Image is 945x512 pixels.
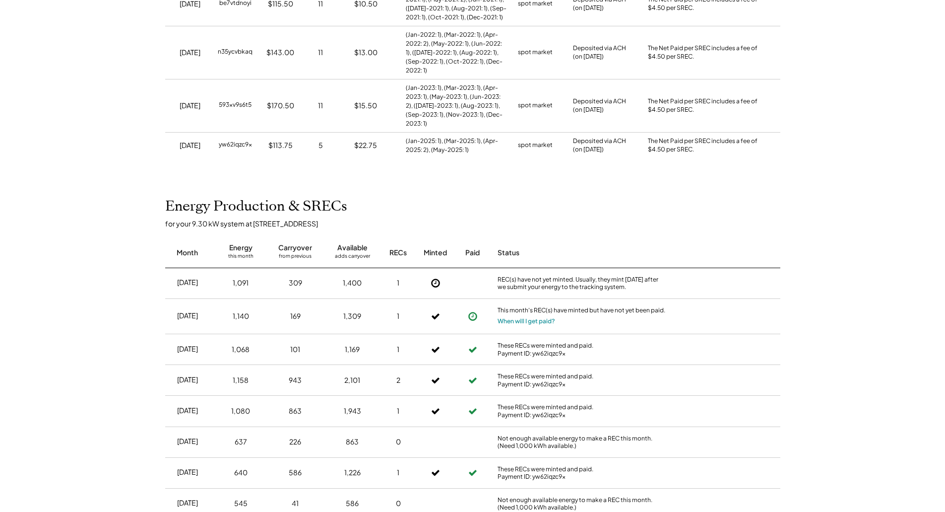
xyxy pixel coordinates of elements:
div: Month [177,248,198,258]
div: Deposited via ACH (on [DATE]) [573,44,626,61]
div: spot market [518,101,553,111]
div: $15.50 [354,101,377,111]
div: 1,140 [233,311,249,321]
div: 1,943 [344,406,361,416]
div: 586 [346,499,359,509]
h2: Energy Production & SRECs [165,198,347,215]
div: 640 [234,468,248,478]
div: (Jan-2023: 1), (Mar-2023: 1), (Apr-2023: 1), (May-2023: 1), (Jun-2023: 2), ([DATE]-2023: 1), (Aug... [406,83,508,128]
div: 863 [289,406,302,416]
div: Not enough available energy to make a REC this month. (Need 1,000 kWh available.) [498,496,666,512]
div: 309 [289,278,302,288]
div: 1,080 [231,406,250,416]
div: 1 [397,311,399,321]
div: 1,068 [232,345,250,355]
div: 169 [290,311,301,321]
div: [DATE] [180,101,200,111]
div: 11 [318,48,323,58]
div: 1,091 [233,278,249,288]
div: 101 [290,345,300,355]
div: 0 [396,437,401,447]
div: [DATE] [177,437,198,446]
div: $22.75 [354,141,377,150]
button: When will I get paid? [498,316,555,326]
div: 1,169 [345,345,360,355]
div: 1 [397,345,399,355]
div: [DATE] [177,311,198,321]
div: Not enough available energy to make a REC this month. (Need 1,000 kWh available.) [498,435,666,450]
div: [DATE] [177,375,198,385]
div: RECs [389,248,407,258]
div: 226 [289,437,301,447]
div: (Jan-2022: 1), (Mar-2022: 1), (Apr-2022: 2), (May-2022: 1), (Jun-2022: 1), ([DATE]-2022: 1), (Aug... [406,30,508,75]
div: Status [498,248,666,258]
div: 1,158 [233,375,249,385]
div: 0 [396,499,401,509]
div: 593xv9s6t5 [219,101,252,111]
div: Minted [424,248,447,258]
div: 1,309 [343,311,361,321]
div: Available [337,243,368,253]
div: These RECs were minted and paid. Payment ID: yw62iqzc9x [498,372,666,388]
div: adds carryover [335,253,370,263]
div: 545 [234,499,248,509]
div: $170.50 [267,101,294,111]
div: 1,226 [344,468,361,478]
div: n35ycvbkaq [218,48,252,58]
div: Paid [465,248,480,258]
div: this month [228,253,253,263]
div: 1 [397,406,399,416]
div: 5 [318,141,323,150]
div: 863 [346,437,359,447]
div: [DATE] [180,48,200,58]
div: The Net Paid per SREC includes a fee of $4.50 per SREC. [648,44,762,61]
div: spot market [518,48,553,58]
div: The Net Paid per SREC includes a fee of $4.50 per SREC. [648,97,762,114]
div: 943 [289,375,302,385]
div: 586 [289,468,302,478]
button: Not Yet Minted [428,276,443,291]
div: These RECs were minted and paid. Payment ID: yw62iqzc9x [498,342,666,357]
div: 2 [396,375,400,385]
div: These RECs were minted and paid. Payment ID: yw62iqzc9x [498,465,666,481]
div: 1 [397,278,399,288]
div: 2,101 [344,375,360,385]
div: 1,400 [343,278,362,288]
div: from previous [279,253,312,263]
div: [DATE] [177,467,198,477]
div: (Jan-2025: 1), (Mar-2025: 1), (Apr-2025: 2), (May-2025: 1) [406,137,508,154]
div: [DATE] [177,344,198,354]
div: The Net Paid per SREC includes a fee of $4.50 per SREC. [648,137,762,154]
div: 637 [235,437,247,447]
div: Carryover [278,243,312,253]
div: spot market [518,141,553,150]
div: $13.00 [354,48,378,58]
div: REC(s) have not yet minted. Usually, they mint [DATE] after we submit your energy to the tracking... [498,276,666,291]
div: [DATE] [177,498,198,508]
div: $143.00 [266,48,294,58]
div: 11 [318,101,323,111]
div: These RECs were minted and paid. Payment ID: yw62iqzc9x [498,403,666,419]
div: [DATE] [177,406,198,416]
div: Deposited via ACH (on [DATE]) [573,137,626,154]
div: 1 [397,468,399,478]
button: Payment approved, but not yet initiated. [465,309,480,324]
div: [DATE] [177,278,198,288]
div: 41 [292,499,299,509]
div: This month's REC(s) have minted but have not yet been paid. [498,306,666,316]
div: yw62iqzc9x [219,141,252,150]
div: for your 9.30 kW system at [STREET_ADDRESS] [165,219,790,228]
div: Energy [229,243,252,253]
div: $113.75 [268,141,293,150]
div: [DATE] [180,141,200,150]
div: Deposited via ACH (on [DATE]) [573,97,626,114]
